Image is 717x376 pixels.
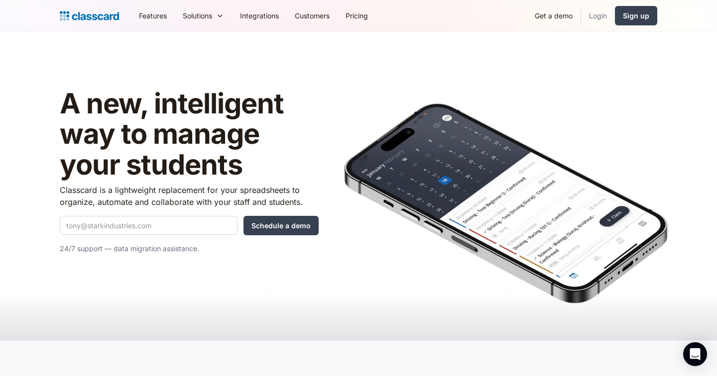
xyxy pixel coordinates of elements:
input: tony@starkindustries.com [60,216,238,235]
p: Classcard is a lightweight replacement for your spreadsheets to organize, automate and collaborat... [60,184,319,208]
div: Open Intercom Messenger [683,342,707,366]
h1: A new, intelligent way to manage your students [60,89,319,181]
a: Features [131,4,175,27]
div: Solutions [175,4,232,27]
a: Get a demo [527,4,581,27]
a: Sign up [615,6,657,25]
p: 24/7 support — data migration assistance. [60,243,319,255]
a: Logo [60,9,119,23]
a: Customers [287,4,338,27]
input: Schedule a demo [243,216,319,235]
div: Sign up [623,10,649,21]
a: Login [581,4,615,27]
form: Quick Demo Form [60,216,319,235]
a: Integrations [232,4,287,27]
a: Pricing [338,4,376,27]
div: Solutions [183,10,212,21]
